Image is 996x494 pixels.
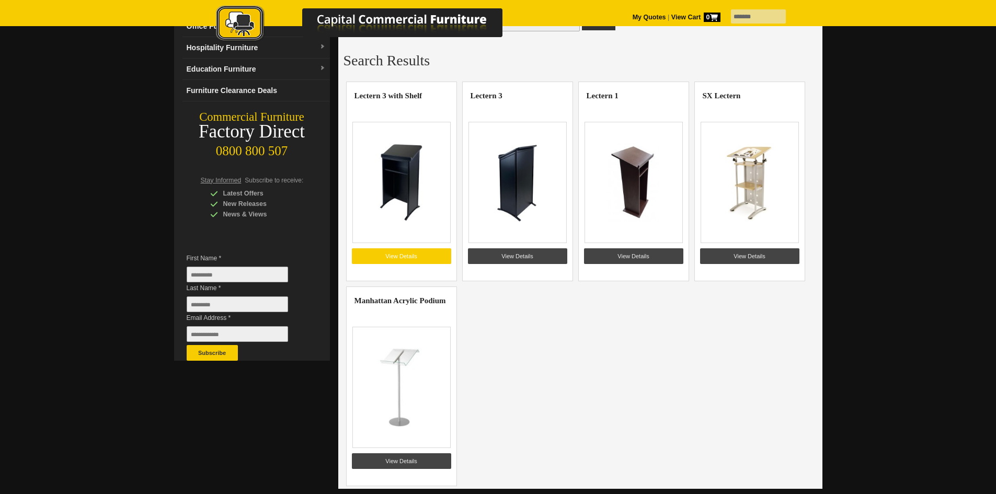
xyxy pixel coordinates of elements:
a: Furniture Clearance Deals [182,80,330,101]
input: Email Address * [187,326,288,342]
span: Stay Informed [201,177,242,184]
div: Latest Offers [210,188,310,199]
a: View Details [352,248,451,264]
a: My Quotes [633,14,666,21]
span: Last Name * [187,283,304,293]
div: 0800 800 507 [174,139,330,158]
strong: View Cart [671,14,720,21]
div: Factory Direct [174,124,330,139]
a: SX Lectern [703,91,741,100]
span: Email Address * [187,313,304,323]
h2: Search Results [344,53,817,68]
a: View Cart0 [669,14,720,21]
a: View Details [584,248,683,264]
img: dropdown [319,65,326,72]
a: Manhattan Acrylic Podium [354,296,446,305]
span: Subscribe to receive: [245,177,303,184]
a: Lectern 3 [471,91,502,100]
a: Hospitality Furnituredropdown [182,37,330,59]
button: Subscribe [187,345,238,361]
img: Capital Commercial Furniture Logo [187,5,553,43]
a: Lectern 3 with Shelf [354,91,422,100]
a: Capital Commercial Furniture Logo [187,5,553,47]
a: Lectern 1 [587,91,619,100]
span: 0 [704,13,720,22]
input: Last Name * [187,296,288,312]
input: First Name * [187,267,288,282]
a: View Details [468,248,567,264]
div: News & Views [210,209,310,220]
a: View Details [352,453,451,469]
a: Office Furnituredropdown [182,16,330,37]
a: View Details [700,248,799,264]
a: Education Furnituredropdown [182,59,330,80]
span: First Name * [187,253,304,263]
div: Commercial Furniture [174,110,330,124]
div: New Releases [210,199,310,209]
